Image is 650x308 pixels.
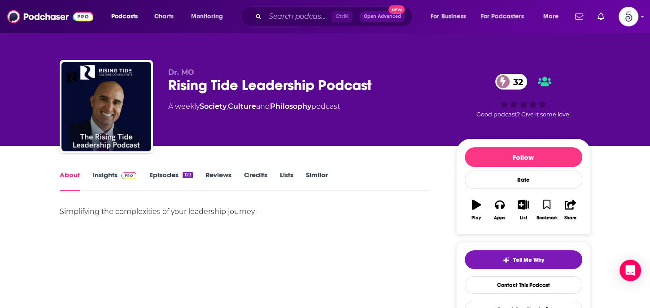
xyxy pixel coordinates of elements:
span: Dr. MO [168,68,194,77]
div: Apps [494,215,506,221]
span: Tell Me Why [513,257,544,264]
button: Apps [488,194,511,226]
button: open menu [185,9,235,24]
span: New [388,5,405,14]
a: Lists [280,171,293,191]
span: More [543,10,558,23]
button: open menu [424,9,477,24]
img: Podchaser Pro [121,172,137,179]
input: Search podcasts, credits, & more... [265,9,332,24]
button: Play [465,194,488,226]
a: Society [200,102,227,111]
button: Share [558,194,582,226]
span: For Business [431,10,466,23]
img: tell me why sparkle [502,257,510,264]
button: open menu [475,9,537,24]
span: Good podcast? Give it some love! [476,111,571,118]
div: Rate [465,171,582,189]
span: Ctrl K [332,11,353,22]
button: tell me why sparkleTell Me Why [465,250,582,269]
span: , [227,102,228,111]
img: User Profile [619,7,638,26]
a: Credits [244,171,267,191]
span: and [256,102,270,111]
a: About [60,171,80,191]
div: Bookmark [536,215,557,221]
div: A weekly podcast [168,101,340,112]
a: 32 [495,74,528,90]
span: Charts [154,10,174,23]
a: Charts [148,9,179,24]
span: Open Advanced [364,14,401,19]
a: Culture [228,102,256,111]
button: open menu [105,9,149,24]
span: 32 [504,74,528,90]
img: Rising Tide Leadership Podcast [61,62,151,151]
button: List [511,194,535,226]
button: Show profile menu [619,7,638,26]
div: 123 [183,172,192,178]
img: Podchaser - Follow, Share and Rate Podcasts [7,8,93,25]
div: Play [471,215,481,221]
a: Show notifications dropdown [571,9,587,24]
button: Open AdvancedNew [360,11,405,22]
button: open menu [537,9,570,24]
a: InsightsPodchaser Pro [92,171,137,191]
button: Follow [465,147,582,167]
span: Podcasts [111,10,138,23]
div: Search podcasts, credits, & more... [249,6,421,27]
button: Bookmark [535,194,558,226]
a: Similar [306,171,328,191]
a: Philosophy [270,102,311,111]
a: Episodes123 [149,171,192,191]
div: 32Good podcast? Give it some love! [456,68,591,124]
div: Share [564,215,576,221]
a: Contact This Podcast [465,276,582,294]
span: Monitoring [191,10,223,23]
span: Logged in as Spiral5-G2 [619,7,638,26]
div: List [520,215,527,221]
a: Reviews [205,171,231,191]
span: For Podcasters [481,10,524,23]
a: Show notifications dropdown [594,9,608,24]
div: Open Intercom Messenger [619,260,641,281]
div: Simplifying the complexities of your leadership journey. [60,205,430,218]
